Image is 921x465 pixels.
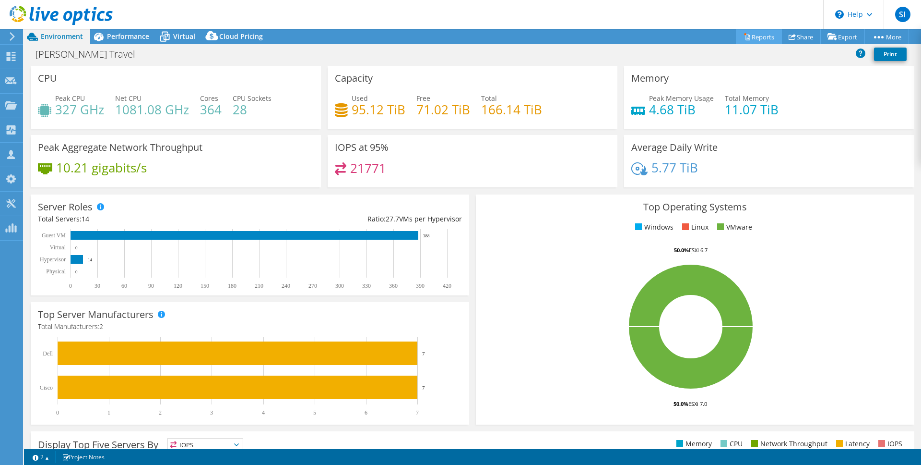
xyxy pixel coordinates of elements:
text: 300 [335,282,344,289]
text: 330 [362,282,371,289]
text: 6 [365,409,367,416]
span: Used [352,94,368,103]
li: Latency [834,439,870,449]
text: 0 [75,245,78,250]
text: Cisco [40,384,53,391]
text: 4 [262,409,265,416]
h4: 166.14 TiB [481,104,542,115]
a: 2 [26,451,56,463]
text: Virtual [50,244,66,251]
span: IOPS [167,439,243,451]
h4: 5.77 TiB [651,162,698,173]
h4: 11.07 TiB [725,104,779,115]
h1: [PERSON_NAME] Travel [31,49,150,60]
a: Export [820,29,865,44]
text: 0 [69,282,72,289]
span: Free [416,94,430,103]
text: 240 [282,282,290,289]
span: Cloud Pricing [219,32,263,41]
h3: IOPS at 95% [335,142,389,153]
li: Linux [680,222,708,232]
a: Share [781,29,821,44]
text: 14 [88,257,93,262]
a: Project Notes [55,451,111,463]
tspan: 50.0% [673,400,688,407]
a: Reports [736,29,782,44]
text: Physical [46,268,66,275]
text: 420 [443,282,451,289]
h4: 21771 [350,163,386,173]
text: Hypervisor [40,256,66,263]
h3: CPU [38,73,57,84]
tspan: ESXi 7.0 [688,400,707,407]
text: 1 [107,409,110,416]
span: Total Memory [725,94,769,103]
h3: Memory [631,73,669,84]
span: Virtual [173,32,195,41]
h3: Capacity [335,73,373,84]
text: 180 [228,282,236,289]
text: 60 [121,282,127,289]
a: Print [874,48,907,61]
text: 7 [416,409,419,416]
text: 5 [313,409,316,416]
span: 14 [82,214,89,223]
h3: Server Roles [38,202,93,212]
h4: 95.12 TiB [352,104,405,115]
text: Guest VM [42,232,66,239]
svg: \n [835,10,844,19]
h3: Average Daily Write [631,142,718,153]
li: VMware [715,222,752,232]
h4: 28 [233,104,272,115]
text: 90 [148,282,154,289]
div: Ratio: VMs per Hypervisor [250,214,462,224]
h4: 10.21 gigabits/s [56,162,147,173]
text: 0 [56,409,59,416]
h3: Peak Aggregate Network Throughput [38,142,202,153]
span: Cores [200,94,218,103]
h3: Top Server Manufacturers [38,309,153,320]
text: 2 [159,409,162,416]
h4: Total Manufacturers: [38,321,462,332]
a: More [864,29,909,44]
span: Total [481,94,497,103]
span: Net CPU [115,94,142,103]
span: SI [895,7,910,22]
h3: Top Operating Systems [483,202,907,212]
h4: 327 GHz [55,104,104,115]
text: 210 [255,282,263,289]
h4: 364 [200,104,222,115]
text: 30 [94,282,100,289]
text: 388 [423,233,430,238]
text: 150 [201,282,209,289]
span: Peak Memory Usage [649,94,714,103]
text: 3 [210,409,213,416]
span: Environment [41,32,83,41]
h4: 1081.08 GHz [115,104,189,115]
li: CPU [718,439,743,449]
h4: 4.68 TiB [649,104,714,115]
text: 390 [416,282,425,289]
li: IOPS [876,439,902,449]
tspan: ESXi 6.7 [689,246,708,254]
div: Total Servers: [38,214,250,224]
span: Peak CPU [55,94,85,103]
span: CPU Sockets [233,94,272,103]
li: Network Throughput [749,439,827,449]
text: Dell [43,350,53,357]
text: 270 [308,282,317,289]
h4: 71.02 TiB [416,104,470,115]
span: Performance [107,32,149,41]
span: 27.7 [386,214,399,223]
text: 7 [422,385,425,391]
text: 120 [174,282,182,289]
text: 360 [389,282,398,289]
text: 7 [422,351,425,356]
li: Memory [674,439,712,449]
span: 2 [99,322,103,331]
text: 0 [75,269,78,274]
tspan: 50.0% [674,246,689,254]
li: Windows [633,222,673,232]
